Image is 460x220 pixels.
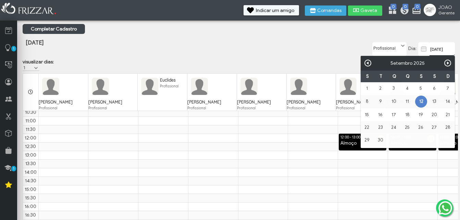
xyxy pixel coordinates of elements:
[366,74,369,79] span: Segunda
[402,83,413,94] a: 4
[25,109,36,115] span: 10:30
[375,96,386,107] a: 9
[160,77,176,83] span: Euclides
[25,212,36,218] span: 16:30
[23,65,33,71] label: 1
[360,8,377,13] span: Gaveta
[39,106,57,110] span: Profissional
[402,4,408,9] span: 0
[415,96,427,108] a: 12
[340,135,360,139] span: 12:00 - 13:00
[290,78,307,95] img: FuncionarioFotoBean_get.xhtml
[402,122,413,133] a: 25
[428,83,440,94] a: 6
[375,109,386,120] a: 16
[390,60,412,66] span: select month
[361,109,373,120] a: 15
[88,106,107,110] span: Profissional
[433,74,436,79] span: Sábado
[424,4,457,17] a: JOAO Gerente
[23,24,85,34] a: Completar Cadastro
[388,109,399,120] a: 17
[364,59,372,67] a: Anterior
[447,74,450,79] span: Domingo
[42,78,59,95] img: FuncionarioFotoBean_get.xhtml
[305,5,346,16] button: Comandas
[336,106,355,110] span: Profissional
[406,74,410,79] span: Quin ta
[25,118,36,124] span: 11:00
[428,109,440,120] a: 20
[375,122,386,133] a: 23
[25,195,36,201] span: 15:30
[26,126,36,132] span: 11:30
[442,96,453,107] a: 14
[25,152,36,158] span: 13:00
[420,45,428,53] img: calendar-01.svg
[237,106,256,110] span: Profissional
[428,96,440,107] a: 13
[25,169,37,175] span: 14:00
[88,99,122,105] span: [PERSON_NAME]
[375,134,386,146] a: 30
[92,78,109,95] img: FuncionarioFotoBean_get.xhtml
[415,122,426,133] a: 26
[317,8,341,13] span: Comandas
[414,4,420,9] span: 0
[442,122,453,133] a: 28
[39,99,73,105] span: [PERSON_NAME]
[160,84,178,88] span: Profissional
[415,109,426,120] a: 19
[339,140,386,147] div: Almoço
[437,200,453,216] img: whatsapp.png
[25,186,36,192] span: 15:00
[430,42,455,56] input: data
[361,122,373,133] a: 22
[187,99,221,105] span: [PERSON_NAME]
[287,106,305,110] span: Profissional
[380,74,382,79] span: Terça
[390,4,396,9] span: 0
[412,5,419,16] a: 0
[191,78,208,95] img: FuncionarioFotoBean_get.xhtml
[187,106,206,110] span: Profissional
[388,83,399,94] a: 3
[388,122,399,133] a: 24
[25,178,36,184] span: 14:30
[339,78,357,95] img: FuncionarioFotoBean_get.xhtml
[420,74,423,79] span: Sexta
[256,8,294,13] span: Indicar um amigo
[393,74,396,79] span: Quarta
[348,5,382,16] button: Gaveta
[25,144,36,149] span: 12:30
[438,4,455,10] span: JOAO
[25,161,36,167] span: 13:30
[408,46,417,51] span: Dia:
[415,83,426,94] a: 5
[361,83,373,94] a: 1
[361,96,373,107] a: 8
[287,99,321,105] span: [PERSON_NAME]
[444,59,452,67] a: Próximo
[375,83,386,94] a: 2
[373,42,400,51] label: Profissional
[25,204,36,209] span: 16:00
[442,83,453,94] a: 7
[413,60,425,66] span: select year
[26,39,43,46] span: [DATE]
[388,96,399,107] a: 10
[11,46,16,51] span: 1
[244,5,299,15] button: Indicar um amigo
[388,5,395,16] a: 0
[442,109,453,120] a: 21
[141,78,158,95] img: FuncionarioFotoBean_get.xhtml
[336,99,370,105] span: [PERSON_NAME]
[361,134,373,146] a: 29
[402,109,413,120] a: 18
[11,166,16,171] span: 1
[428,122,440,133] a: 27
[23,59,54,65] label: visualizar dias:
[400,5,407,16] a: 0
[438,10,455,15] span: Gerente
[25,135,36,141] span: 12:00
